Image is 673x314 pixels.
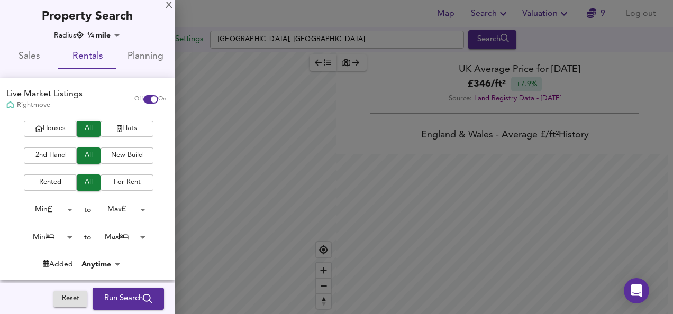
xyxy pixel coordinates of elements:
span: Sales [6,49,52,65]
span: Flats [106,123,148,135]
div: Max [91,201,149,218]
div: Rightmove [6,100,83,110]
span: For Rent [106,177,148,189]
div: ¼ mile [84,30,123,41]
div: Min [18,201,76,218]
span: Run Search [104,292,152,306]
button: All [77,121,101,137]
button: Run Search [93,288,164,310]
div: Added [43,259,73,270]
span: Houses [29,123,71,135]
div: Radius [54,30,84,41]
span: 2nd Hand [29,150,71,162]
span: Planning [123,49,168,65]
button: For Rent [101,174,153,191]
img: Rightmove [6,101,14,110]
div: to [84,205,91,215]
button: All [77,174,101,191]
span: On [158,95,166,104]
div: Open Intercom Messenger [624,278,649,303]
span: New Build [106,150,148,162]
span: Rentals [65,49,110,65]
span: Reset [59,293,82,305]
span: All [82,123,95,135]
button: Rented [24,174,77,191]
div: Max [91,229,149,245]
button: Flats [101,121,153,137]
button: Houses [24,121,77,137]
div: X [166,2,172,10]
div: to [84,232,91,243]
button: All [77,147,101,164]
div: Anytime [78,259,124,270]
button: Reset [53,291,87,307]
span: All [82,150,95,162]
button: 2nd Hand [24,147,77,164]
span: Off [134,95,143,104]
span: Rented [29,177,71,189]
span: All [82,177,95,189]
div: Min [18,229,76,245]
div: Live Market Listings [6,88,83,100]
button: New Build [101,147,153,164]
